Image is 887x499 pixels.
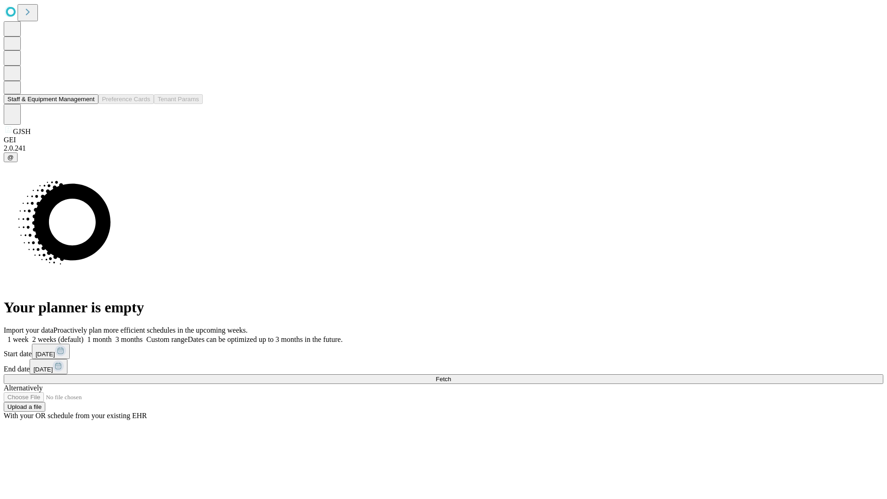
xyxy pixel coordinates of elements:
button: @ [4,152,18,162]
h1: Your planner is empty [4,299,883,316]
span: 1 month [87,335,112,343]
span: Dates can be optimized up to 3 months in the future. [188,335,342,343]
button: Upload a file [4,402,45,412]
span: 3 months [115,335,143,343]
div: Start date [4,344,883,359]
span: GJSH [13,128,30,135]
div: End date [4,359,883,374]
span: 1 week [7,335,29,343]
span: Fetch [436,376,451,383]
span: Proactively plan more efficient schedules in the upcoming weeks. [54,326,248,334]
span: With your OR schedule from your existing EHR [4,412,147,420]
span: @ [7,154,14,161]
button: [DATE] [30,359,67,374]
span: Custom range [146,335,188,343]
button: Staff & Equipment Management [4,94,98,104]
button: Preference Cards [98,94,154,104]
button: Tenant Params [154,94,203,104]
span: [DATE] [33,366,53,373]
div: GEI [4,136,883,144]
div: 2.0.241 [4,144,883,152]
span: 2 weeks (default) [32,335,84,343]
button: Fetch [4,374,883,384]
span: [DATE] [36,351,55,358]
span: Import your data [4,326,54,334]
span: Alternatively [4,384,43,392]
button: [DATE] [32,344,70,359]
